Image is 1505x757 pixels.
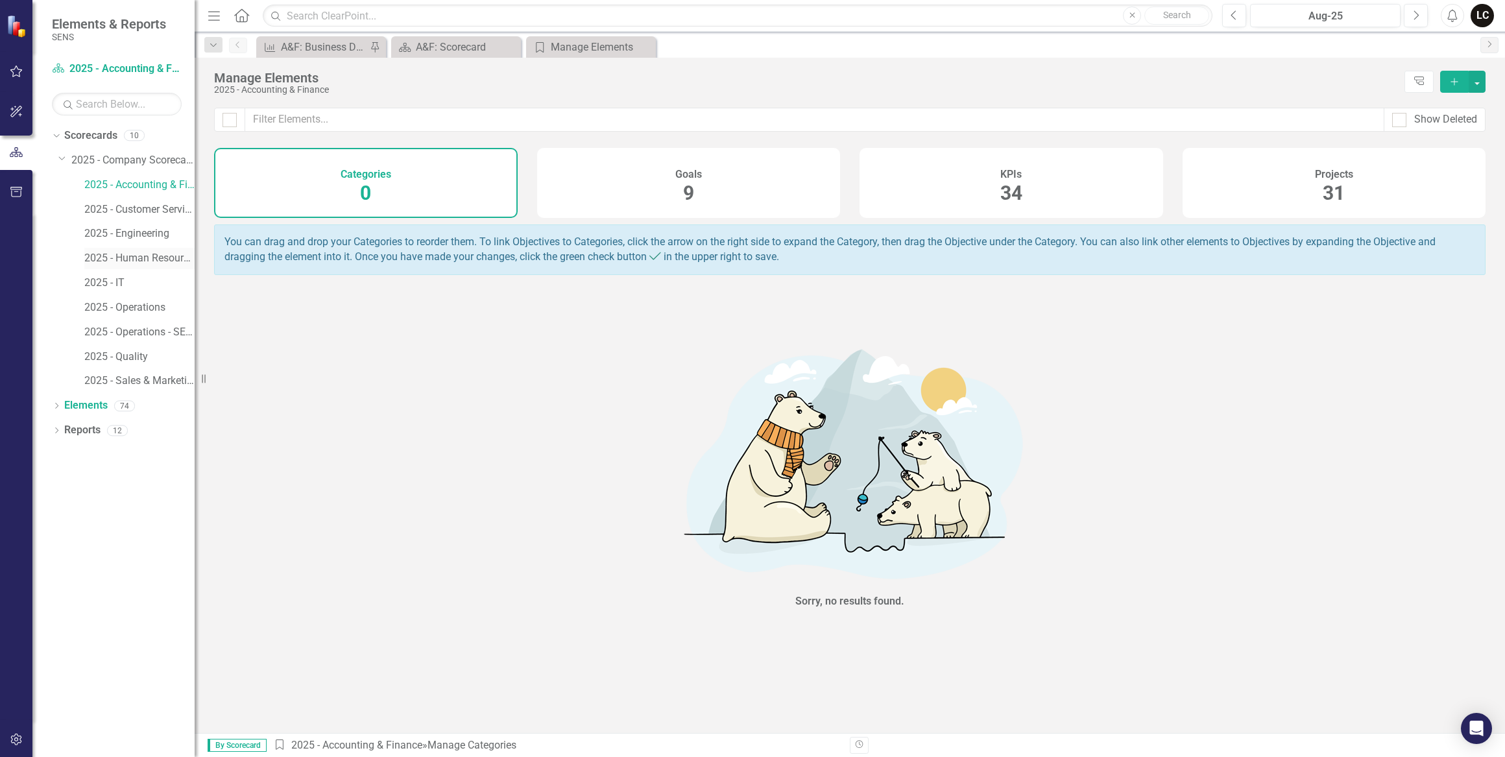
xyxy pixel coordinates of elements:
[52,32,166,42] small: SENS
[84,350,195,365] a: 2025 - Quality
[114,400,135,411] div: 74
[273,738,840,753] div: » Manage Categories
[6,14,29,37] img: ClearPoint Strategy
[1144,6,1209,25] button: Search
[107,425,128,436] div: 12
[1323,182,1345,204] span: 31
[64,398,108,413] a: Elements
[655,331,1044,591] img: No results found
[84,300,195,315] a: 2025 - Operations
[291,739,422,751] a: 2025 - Accounting & Finance
[795,594,904,609] div: Sorry, no results found.
[52,16,166,32] span: Elements & Reports
[1000,182,1022,204] span: 34
[341,169,391,180] h4: Categories
[84,276,195,291] a: 2025 - IT
[259,39,367,55] a: A&F: Business Day Financials sent out to Sr. Leadership
[64,128,117,143] a: Scorecards
[281,39,367,55] div: A&F: Business Day Financials sent out to Sr. Leadership
[529,39,653,55] a: Manage Elements
[84,178,195,193] a: 2025 - Accounting & Finance
[394,39,518,55] a: A&F: Scorecard
[214,71,1398,85] div: Manage Elements
[360,182,371,204] span: 0
[1163,10,1191,20] span: Search
[245,108,1384,132] input: Filter Elements...
[1414,112,1477,127] div: Show Deleted
[675,169,702,180] h4: Goals
[208,739,267,752] span: By Scorecard
[1000,169,1022,180] h4: KPIs
[551,39,653,55] div: Manage Elements
[71,153,195,168] a: 2025 - Company Scorecard
[52,93,182,115] input: Search Below...
[1255,8,1396,24] div: Aug-25
[84,325,195,340] a: 2025 - Operations - SENS Legacy KPIs
[1250,4,1401,27] button: Aug-25
[1461,713,1492,744] div: Open Intercom Messenger
[84,251,195,266] a: 2025 - Human Resources
[1471,4,1494,27] button: LC
[84,202,195,217] a: 2025 - Customer Service
[84,374,195,389] a: 2025 - Sales & Marketing
[84,226,195,241] a: 2025 - Engineering
[683,182,694,204] span: 9
[214,224,1486,275] div: You can drag and drop your Categories to reorder them. To link Objectives to Categories, click th...
[124,130,145,141] div: 10
[263,5,1212,27] input: Search ClearPoint...
[214,85,1398,95] div: 2025 - Accounting & Finance
[1315,169,1353,180] h4: Projects
[416,39,518,55] div: A&F: Scorecard
[52,62,182,77] a: 2025 - Accounting & Finance
[64,423,101,438] a: Reports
